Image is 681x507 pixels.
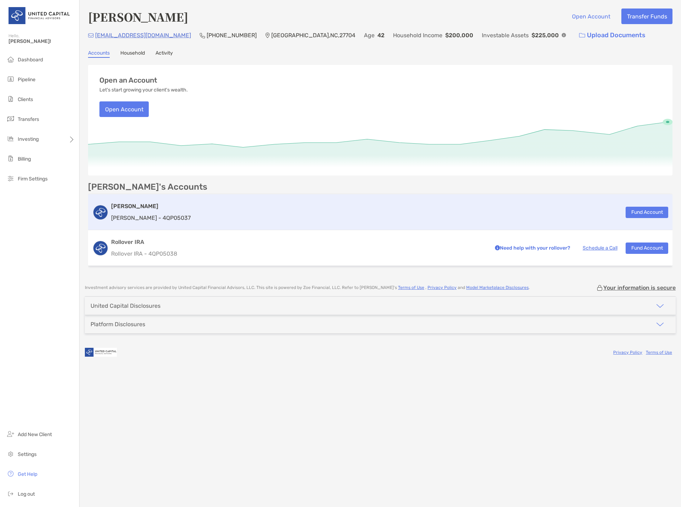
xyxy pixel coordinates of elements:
p: Investable Assets [482,31,529,40]
img: Location Icon [265,33,270,38]
div: Platform Disclosures [91,321,145,328]
button: Open Account [99,101,149,117]
button: Fund Account [626,243,668,254]
img: Email Icon [88,33,94,38]
img: billing icon [6,154,15,163]
img: investing icon [6,134,15,143]
a: Accounts [88,50,110,58]
button: Open Account [566,9,616,24]
span: Investing [18,136,39,142]
span: Billing [18,156,31,162]
img: logo account [93,241,108,255]
img: Phone Icon [200,33,205,38]
a: Terms of Use [646,350,672,355]
p: Age [364,31,375,40]
img: icon arrow [656,320,664,329]
p: Your information is secure [603,284,676,291]
a: Activity [156,50,173,58]
h3: [PERSON_NAME] [111,202,191,211]
span: Dashboard [18,57,43,63]
span: [PERSON_NAME]! [9,38,75,44]
h3: Rollover IRA [111,238,485,246]
p: [GEOGRAPHIC_DATA] , NC , 27704 [271,31,355,40]
img: firm-settings icon [6,174,15,183]
p: Let's start growing your client's wealth. [99,87,188,93]
span: Get Help [18,471,37,477]
p: [PERSON_NAME]'s Accounts [88,183,207,191]
span: Firm Settings [18,176,48,182]
span: Pipeline [18,77,36,83]
span: Clients [18,96,33,102]
img: company logo [85,344,117,360]
a: Household [120,50,145,58]
img: pipeline icon [6,75,15,83]
img: icon arrow [656,302,664,310]
img: settings icon [6,450,15,458]
img: get-help icon [6,469,15,478]
img: United Capital Logo [9,3,71,28]
p: Rollover IRA - 4QP05038 [111,249,485,258]
img: button icon [579,33,585,38]
button: Transfer Funds [621,9,672,24]
img: transfers icon [6,115,15,123]
p: Investment advisory services are provided by United Capital Financial Advisors, LLC . This site i... [85,285,530,290]
img: add_new_client icon [6,430,15,438]
a: Schedule a Call [583,245,617,251]
span: Settings [18,451,37,457]
p: [PERSON_NAME] - 4QP05037 [111,213,191,222]
a: Upload Documents [574,28,650,43]
a: Terms of Use [398,285,424,290]
span: Transfers [18,116,39,122]
h3: Open an Account [99,76,157,84]
p: $225,000 [532,31,559,40]
img: clients icon [6,95,15,103]
img: logout icon [6,489,15,498]
button: Fund Account [626,207,668,218]
p: [EMAIL_ADDRESS][DOMAIN_NAME] [95,31,191,40]
p: [PHONE_NUMBER] [207,31,257,40]
div: United Capital Disclosures [91,302,160,309]
a: Model Marketplace Disclosures [466,285,529,290]
p: $200,000 [445,31,473,40]
span: Add New Client [18,431,52,438]
p: 42 [377,31,385,40]
a: Privacy Policy [613,350,642,355]
img: Info Icon [562,33,566,37]
img: logo account [93,205,108,219]
h4: [PERSON_NAME] [88,9,188,25]
p: Need help with your rollover? [493,244,570,252]
img: dashboard icon [6,55,15,63]
span: Log out [18,491,35,497]
a: Privacy Policy [427,285,457,290]
p: Household Income [393,31,442,40]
